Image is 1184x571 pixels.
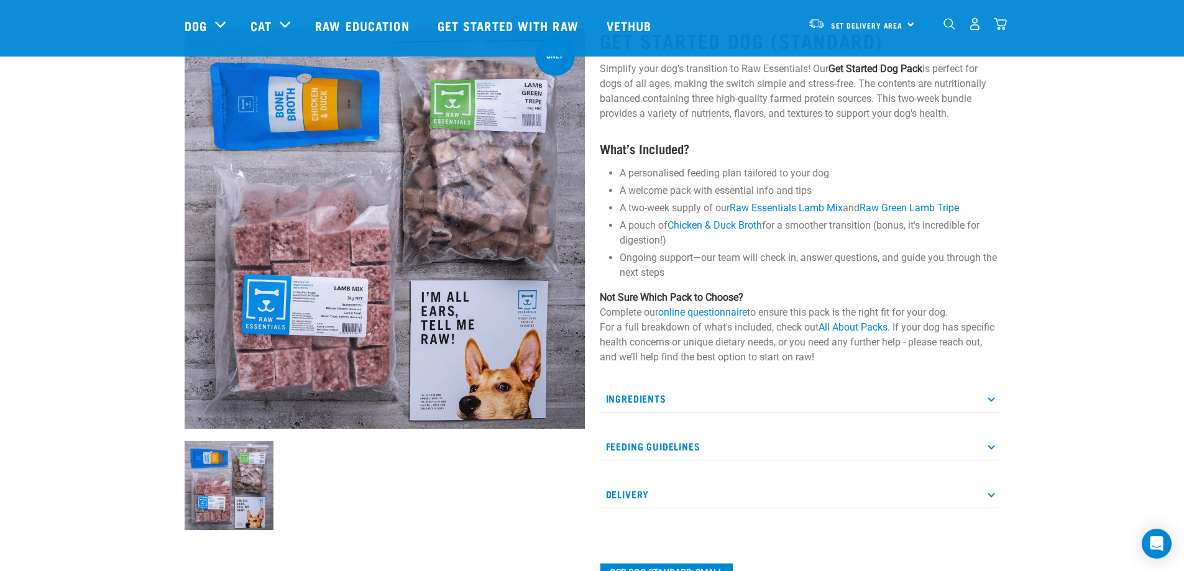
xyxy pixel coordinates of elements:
[1142,529,1172,559] div: Open Intercom Messenger
[730,202,843,214] a: Raw Essentials Lamb Mix
[828,63,922,75] strong: Get Started Dog Pack
[620,250,1000,280] li: Ongoing support—our team will check in, answer questions, and guide you through the next steps
[185,16,207,35] a: Dog
[808,18,825,29] img: van-moving.png
[658,306,747,318] a: online questionnaire
[425,1,594,50] a: Get started with Raw
[620,166,1000,181] li: A personalised feeding plan tailored to your dog
[668,219,762,231] a: Chicken & Duck Broth
[600,480,1000,508] p: Delivery
[831,23,903,27] span: Set Delivery Area
[994,17,1007,30] img: home-icon@2x.png
[968,17,981,30] img: user.png
[303,1,424,50] a: Raw Education
[620,218,1000,248] li: A pouch of for a smoother transition (bonus, it's incredible for digestion!)
[819,321,888,333] a: All About Packs
[250,16,272,35] a: Cat
[860,202,959,214] a: Raw Green Lamb Tripe
[594,1,668,50] a: Vethub
[600,432,1000,460] p: Feeding Guidelines
[620,201,1000,216] li: A two-week supply of our and
[600,145,689,152] strong: What’s Included?
[185,29,585,429] img: NSP Dog Standard Update
[943,18,955,30] img: home-icon-1@2x.png
[185,441,273,530] img: NSP Dog Standard Update
[620,183,1000,198] li: A welcome pack with essential info and tips
[600,291,743,303] strong: Not Sure Which Pack to Choose?
[600,62,1000,121] p: Simplify your dog’s transition to Raw Essentials! Our is perfect for dogs of all ages, making the...
[600,290,1000,365] p: Complete our to ensure this pack is the right fit for your dog. For a full breakdown of what's in...
[600,385,1000,413] p: Ingredients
